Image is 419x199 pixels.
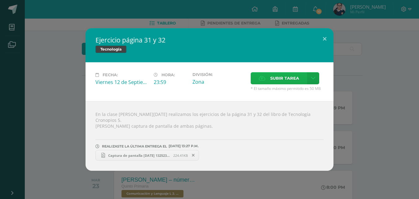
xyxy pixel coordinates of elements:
[95,150,199,161] a: Captura de pantalla [DATE] 132523.png 224.41KB
[86,101,333,171] div: En la clase [PERSON_NAME][DATE] realizamos los ejercicios de la página 31 y 32 del libro de Tecno...
[188,152,199,159] span: Remover entrega
[192,78,246,85] div: Zona
[161,73,175,77] span: Hora:
[103,73,118,77] span: Fecha:
[316,28,333,49] button: Close (Esc)
[173,153,188,158] span: 224.41KB
[154,79,187,86] div: 23:59
[95,79,149,86] div: Viernes 12 de Septiembre
[270,73,299,84] span: Subir tarea
[95,46,126,53] span: Tecnología
[251,86,324,91] span: * El tamaño máximo permitido es 50 MB
[192,72,246,77] label: División:
[105,153,173,158] span: Captura de pantalla [DATE] 132523.png
[102,144,167,148] span: REALIZASTE LA ÚLTIMA ENTREGA EL
[95,36,324,44] h2: Ejercicio página 31 y 32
